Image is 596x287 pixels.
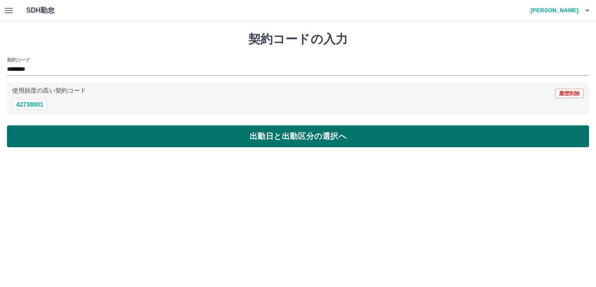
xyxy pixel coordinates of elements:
button: 出勤日と出勤区分の選択へ [7,125,589,147]
p: 使用頻度の高い契約コード [12,88,86,94]
button: 履歴削除 [555,89,584,98]
button: 42738001 [12,99,47,110]
h1: 契約コードの入力 [7,32,589,47]
h2: 契約コード [7,56,30,63]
